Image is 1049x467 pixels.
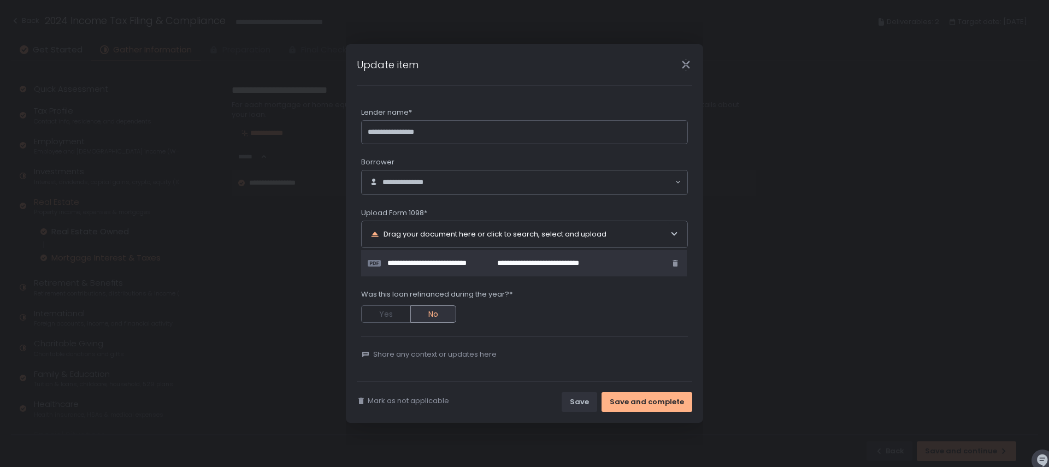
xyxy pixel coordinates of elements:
button: Yes [361,305,410,323]
span: Upload Form 1098* [361,208,427,218]
span: Share any context or updates here [373,350,497,359]
button: Mark as not applicable [357,396,449,406]
input: Search for option [437,177,674,188]
h1: Update item [357,57,419,72]
div: Close [668,58,703,71]
div: Search for option [362,170,687,194]
button: No [410,305,456,323]
button: Save [562,392,597,412]
button: Save and complete [602,392,692,412]
span: Lender name* [361,108,412,117]
div: Save [570,397,589,407]
div: Save and complete [610,397,684,407]
span: Was this loan refinanced during the year?* [361,289,512,299]
span: Mark as not applicable [368,396,449,406]
span: Borrower [361,157,394,167]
